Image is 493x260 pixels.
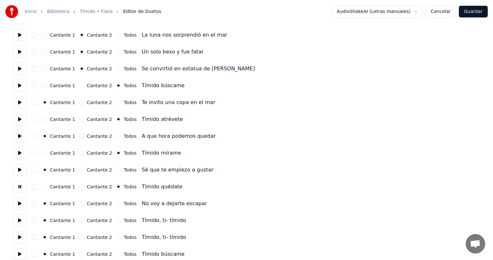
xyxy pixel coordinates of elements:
[87,100,112,105] label: Cantante 2
[124,168,136,172] label: Todos
[47,8,69,15] a: Biblioteca
[50,252,75,256] label: Cantante 1
[425,6,456,18] button: Cancelar
[50,66,75,71] label: Cantante 1
[87,66,112,71] label: Cantante 2
[50,218,75,223] label: Cantante 1
[124,252,136,256] label: Todos
[5,5,18,18] img: youka
[459,6,488,18] button: Guardar
[50,235,75,240] label: Cantante 1
[142,200,207,207] div: No voy a dejarte escapar
[142,31,228,39] div: La luna nos sorprendió en el mar
[50,151,75,155] label: Cantante 1
[123,8,161,15] span: Editor de Duetos
[87,83,112,88] label: Cantante 2
[142,250,185,258] div: Tímido búscame
[142,217,186,224] div: Tímido, ti- tímido
[142,183,183,191] div: Tímido quédate
[142,82,185,89] div: Tímido búscame
[124,50,136,54] label: Todos
[87,117,112,122] label: Cantante 2
[142,166,214,174] div: Sé que te empiezo a gustar
[50,83,75,88] label: Cantante 1
[50,100,75,105] label: Cantante 1
[25,8,161,15] nav: breadcrumb
[142,65,255,73] div: Se convirtió en estatua de [PERSON_NAME]
[124,100,136,105] label: Todos
[124,134,136,138] label: Todos
[124,33,136,37] label: Todos
[87,218,112,223] label: Cantante 2
[87,252,112,256] label: Cantante 2
[50,117,75,122] label: Cantante 1
[87,50,112,54] label: Cantante 2
[87,201,112,206] label: Cantante 2
[142,115,183,123] div: Tímido atrévete
[87,33,112,37] label: Cantante 2
[50,134,75,138] label: Cantante 1
[124,117,136,122] label: Todos
[124,151,136,155] label: Todos
[87,151,112,155] label: Cantante 2
[87,134,112,138] label: Cantante 2
[87,168,112,172] label: Cantante 2
[50,201,75,206] label: Cantante 1
[80,8,113,15] a: Tímido • Flans
[124,83,136,88] label: Todos
[466,234,485,254] div: Chat abierto
[50,33,75,37] label: Cantante 1
[124,235,136,240] label: Todos
[124,201,136,206] label: Todos
[142,48,203,56] div: Un solo beso y fue fatal
[124,184,136,189] label: Todos
[50,50,75,54] label: Cantante 1
[25,8,37,15] a: Inicio
[87,235,112,240] label: Cantante 2
[142,233,186,241] div: Tímido, ti- tímido
[124,66,136,71] label: Todos
[50,168,75,172] label: Cantante 1
[142,99,216,106] div: Te invito una copa en el mar
[87,184,112,189] label: Cantante 2
[50,184,75,189] label: Cantante 1
[124,218,136,223] label: Todos
[142,132,216,140] div: A que hora podemos quedar
[142,149,181,157] div: Tímido mírame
